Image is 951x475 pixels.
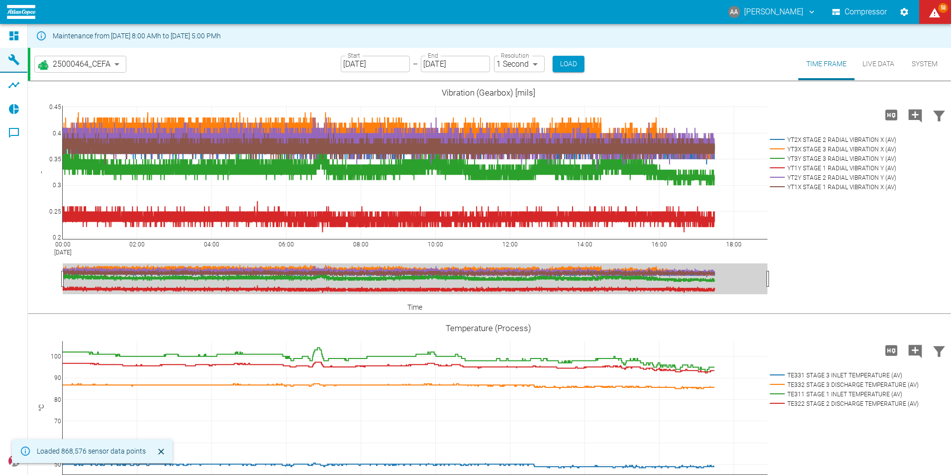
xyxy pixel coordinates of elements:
label: Resolution [501,51,529,60]
button: Close [154,444,169,459]
span: Load high Res [879,110,903,119]
label: Start [348,51,360,60]
div: Maintenance from [DATE] 8:00 AMh to [DATE] 5:00 PMh [53,27,221,45]
button: Compressor [830,3,889,21]
a: 25000464_CEFA [37,58,110,70]
div: 1 Second [494,56,545,72]
span: 25000464_CEFA [53,58,110,70]
input: MM/DD/YYYY [341,56,410,72]
button: Add comment [903,338,927,363]
img: logo [7,5,35,18]
button: Add comment [903,102,927,128]
span: 58 [938,3,948,13]
button: Time Frame [798,48,855,80]
button: Filter Chart Data [927,102,951,128]
label: End [428,51,438,60]
button: Load [553,56,584,72]
div: Loaded 868,576 sensor data points [37,442,146,460]
button: System [902,48,947,80]
img: Xplore Logo [8,455,20,467]
p: – [413,58,418,70]
input: MM/DD/YYYY [421,56,490,72]
span: Load high Res [879,345,903,355]
button: Filter Chart Data [927,338,951,363]
button: anthony.andrews@atlascopco.com [727,3,818,21]
button: Live Data [855,48,902,80]
button: Settings [895,3,913,21]
div: AA [728,6,740,18]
